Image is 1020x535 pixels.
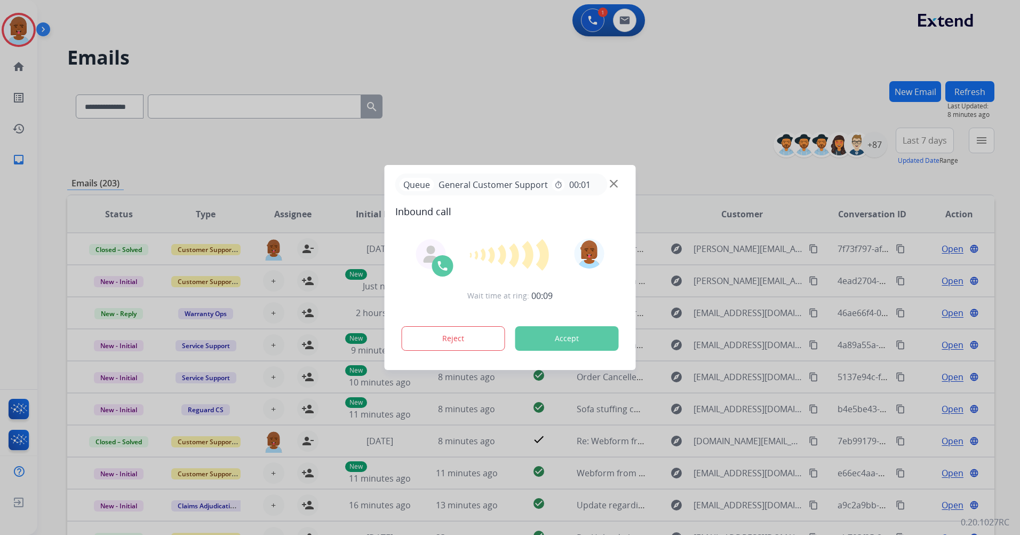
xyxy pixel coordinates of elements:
[436,259,449,272] img: call-icon
[402,326,505,351] button: Reject
[961,516,1009,529] p: 0.20.1027RC
[554,180,563,189] mat-icon: timer
[569,178,591,191] span: 00:01
[400,178,434,191] p: Queue
[467,290,529,301] span: Wait time at ring:
[423,246,440,263] img: agent-avatar
[574,239,604,269] img: avatar
[515,326,619,351] button: Accept
[434,178,552,191] span: General Customer Support
[395,204,625,219] span: Inbound call
[610,180,618,188] img: close-button
[531,289,553,302] span: 00:09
